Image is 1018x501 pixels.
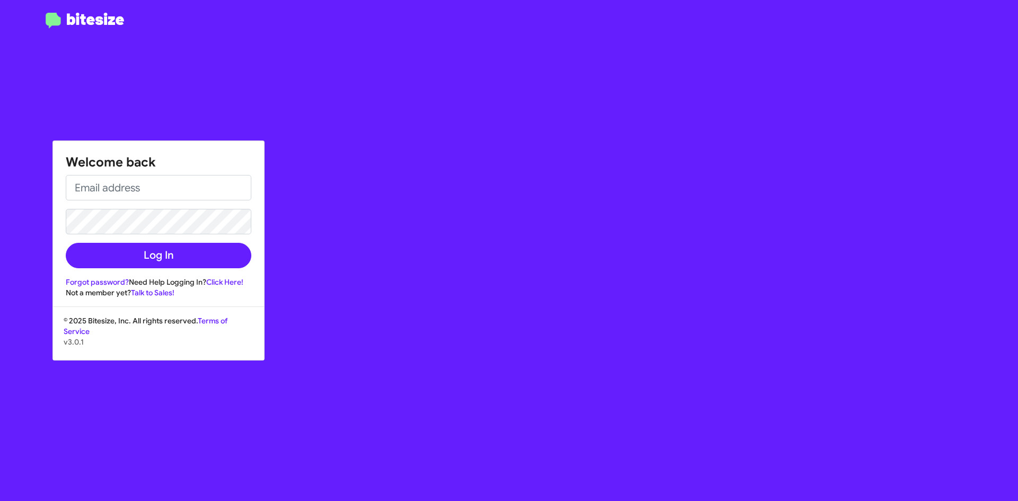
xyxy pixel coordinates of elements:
div: Need Help Logging In? [66,277,251,287]
a: Forgot password? [66,277,129,287]
input: Email address [66,175,251,200]
button: Log In [66,243,251,268]
div: © 2025 Bitesize, Inc. All rights reserved. [53,315,264,360]
a: Talk to Sales! [131,288,174,297]
a: Click Here! [206,277,243,287]
div: Not a member yet? [66,287,251,298]
h1: Welcome back [66,154,251,171]
p: v3.0.1 [64,337,253,347]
